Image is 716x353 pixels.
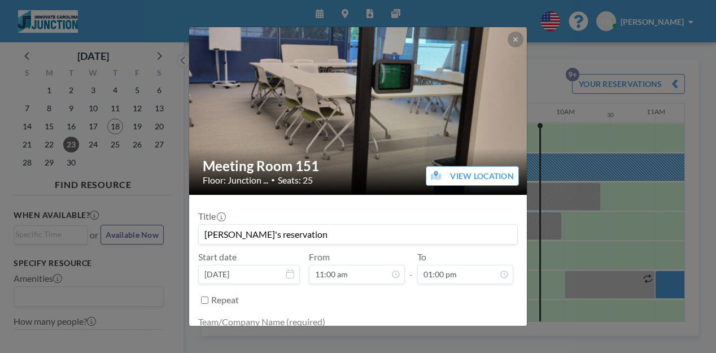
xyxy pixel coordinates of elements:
h2: Meeting Room 151 [203,158,514,175]
label: Team/Company Name (required) [198,316,325,328]
span: Seats: 25 [278,175,313,186]
input: (No title) [199,225,517,244]
label: To [417,251,426,263]
button: VIEW LOCATION [426,166,519,186]
span: • [271,176,275,184]
span: - [409,255,413,280]
label: Repeat [211,294,239,306]
span: Floor: Junction ... [203,175,268,186]
label: From [309,251,330,263]
label: Title [198,211,225,222]
label: Start date [198,251,237,263]
img: 537.jpg [189,26,528,196]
